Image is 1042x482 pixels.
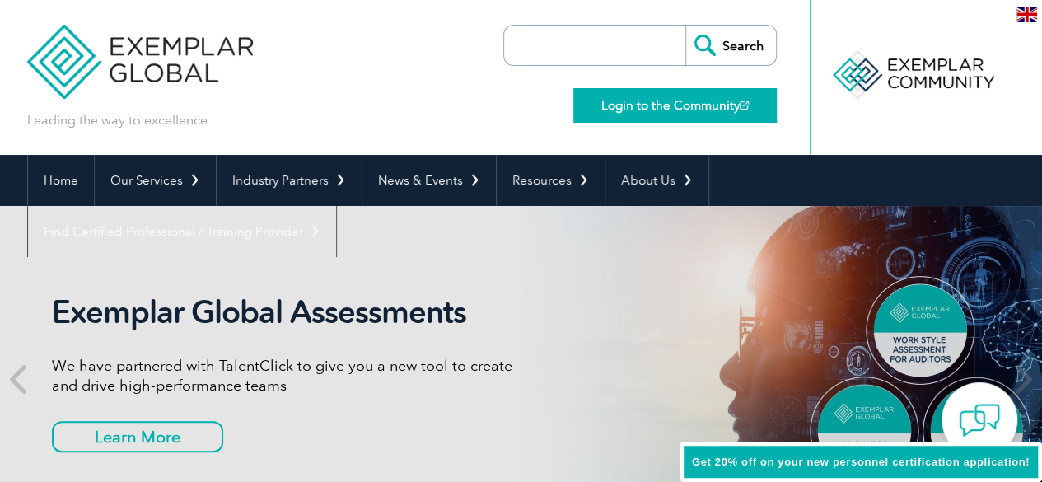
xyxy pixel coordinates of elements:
[692,456,1030,468] span: Get 20% off on your new personnel certification application!
[740,101,749,110] img: open_square.png
[605,155,708,206] a: About Us
[362,155,496,206] a: News & Events
[1016,7,1037,22] img: en
[95,155,216,206] a: Our Services
[52,421,223,452] a: Learn More
[217,155,362,206] a: Industry Partners
[573,88,777,123] a: Login to the Community
[28,155,94,206] a: Home
[28,206,336,257] a: Find Certified Professional / Training Provider
[52,293,521,331] h2: Exemplar Global Assessments
[497,155,605,206] a: Resources
[52,356,521,395] p: We have partnered with TalentClick to give you a new tool to create and drive high-performance teams
[959,400,1000,441] img: contact-chat.png
[685,26,776,65] input: Search
[27,111,208,129] p: Leading the way to excellence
